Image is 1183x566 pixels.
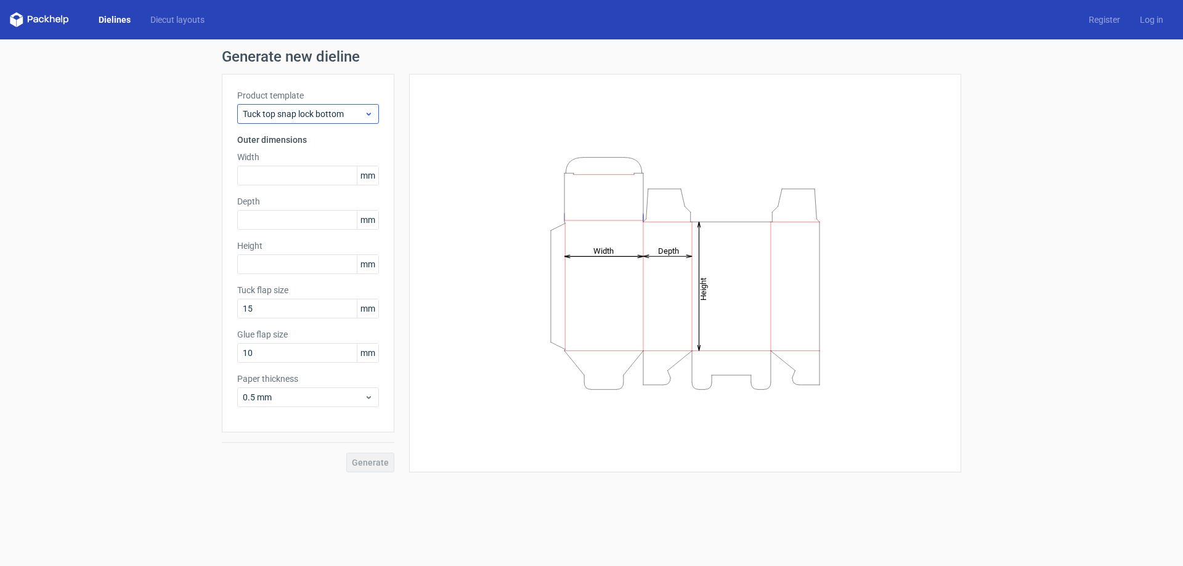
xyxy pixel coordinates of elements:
label: Tuck flap size [237,284,379,296]
a: Log in [1130,14,1173,26]
label: Paper thickness [237,373,379,385]
span: mm [357,299,378,318]
tspan: Width [593,246,614,255]
span: mm [357,166,378,185]
span: Tuck top snap lock bottom [243,108,364,120]
tspan: Height [699,277,708,300]
label: Product template [237,89,379,102]
a: Diecut layouts [140,14,214,26]
tspan: Depth [658,246,679,255]
label: Depth [237,195,379,208]
a: Dielines [89,14,140,26]
label: Glue flap size [237,328,379,341]
h3: Outer dimensions [237,134,379,146]
span: mm [357,211,378,229]
label: Height [237,240,379,252]
span: mm [357,255,378,273]
span: 0.5 mm [243,391,364,403]
label: Width [237,151,379,163]
a: Register [1079,14,1130,26]
h1: Generate new dieline [222,49,961,64]
span: mm [357,344,378,362]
